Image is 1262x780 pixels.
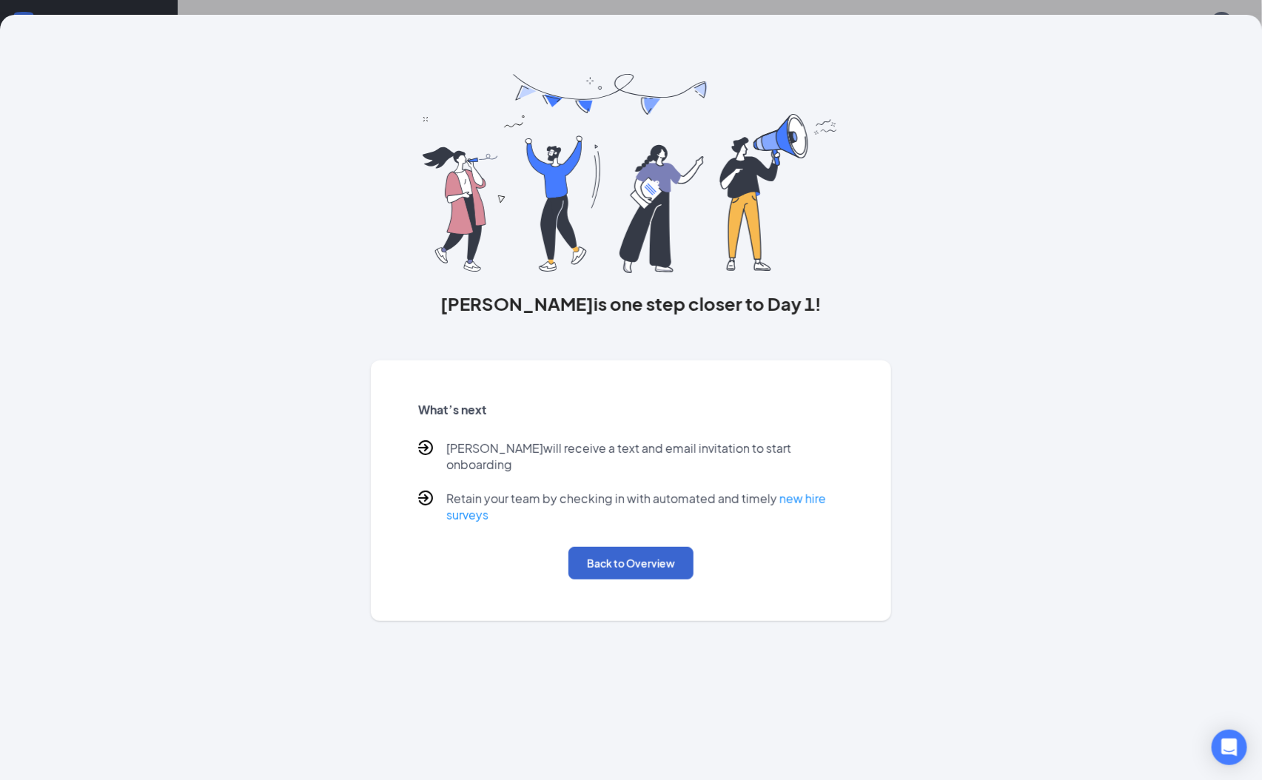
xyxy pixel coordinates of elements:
[371,291,892,316] h3: [PERSON_NAME] is one step closer to Day 1!
[446,440,845,473] p: [PERSON_NAME] will receive a text and email invitation to start onboarding
[1212,730,1247,765] div: Open Intercom Messenger
[418,402,845,418] h5: What’s next
[446,491,826,522] a: new hire surveys
[446,491,845,523] p: Retain your team by checking in with automated and timely
[423,74,839,273] img: you are all set
[568,547,694,579] button: Back to Overview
